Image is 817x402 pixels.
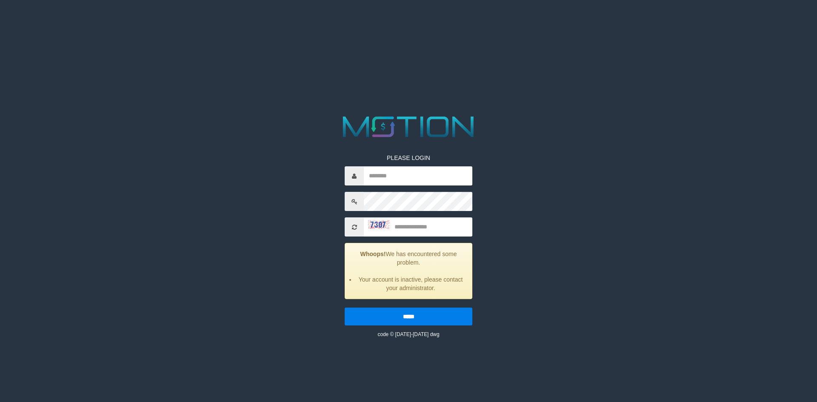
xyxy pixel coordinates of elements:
[377,331,439,337] small: code © [DATE]-[DATE] dwg
[360,251,386,257] strong: Whoops!
[345,243,472,299] div: We has encountered some problem.
[368,220,389,229] img: captcha
[356,275,466,292] li: Your account is inactive, please contact your administrator.
[345,154,472,162] p: PLEASE LOGIN
[337,113,480,141] img: MOTION_logo.png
